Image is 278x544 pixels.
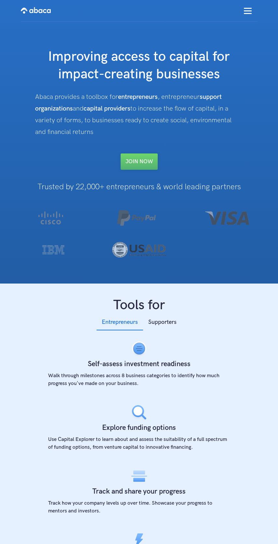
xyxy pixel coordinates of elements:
[88,360,191,368] span: Self-assess investment readiness
[121,153,158,170] a: Join NOW
[35,93,118,101] span: Abaca provides a toolbox for
[113,297,165,313] span: Tools for
[35,105,232,136] span: to increase the flow of capital, in a variety of forms, to businesses ready to create social, env...
[48,436,227,450] span: Use Capital Explorer to learn about and assess the suitability of a full spectrum of funding opti...
[118,93,158,101] span: entrepreneurs
[73,105,84,113] span: and
[48,48,230,83] span: Improving access to capital for impact-creating businesses
[158,93,200,101] span: , entrepreneur
[48,373,219,387] span: Walk through milestones across 8 business categories to identify how much progress you've made on...
[102,319,138,325] span: Entrepreneurs
[148,319,177,325] span: Supporters
[84,105,130,113] span: capital providers
[21,5,51,16] img: Abaca logo
[126,158,153,165] span: Join NOW
[102,423,176,432] span: Explore funding options
[37,182,241,192] span: Trusted by 22,000+ entrepreneurs & world leading partners
[238,1,258,20] div: menu
[92,487,186,496] span: Track and share your progress
[48,500,212,514] span: Track how your company levels up over time. Showcase your progress to mentors and investors.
